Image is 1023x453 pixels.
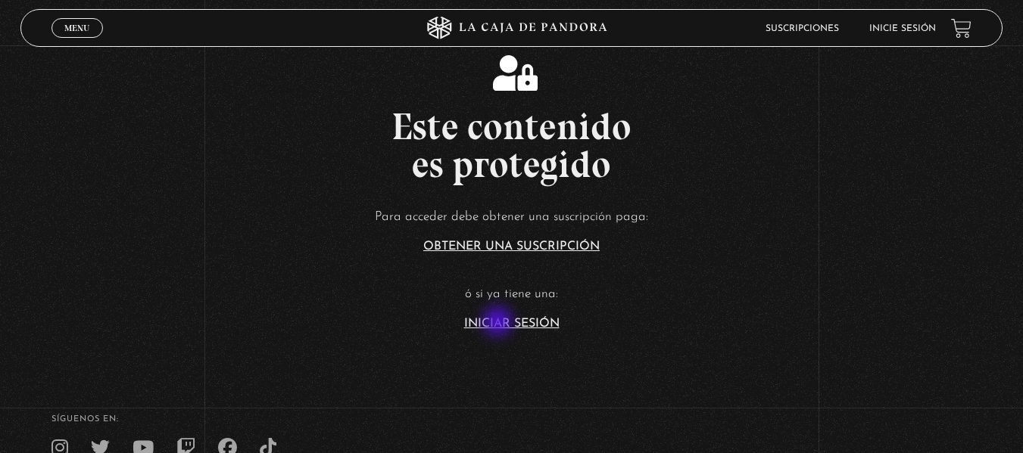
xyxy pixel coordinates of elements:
h4: SÍguenos en: [51,415,972,424]
a: Iniciar Sesión [464,318,560,330]
a: Suscripciones [766,24,839,33]
a: Obtener una suscripción [423,240,600,253]
span: Menu [64,23,89,33]
a: Inicie sesión [869,24,936,33]
span: Cerrar [59,36,95,47]
a: View your shopping cart [951,17,972,38]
